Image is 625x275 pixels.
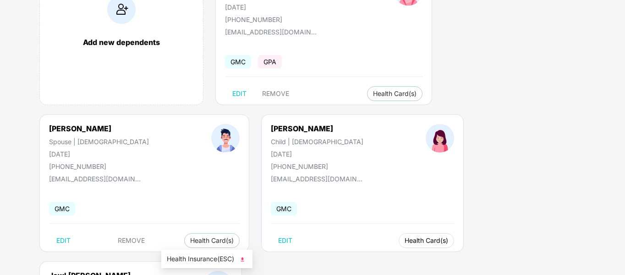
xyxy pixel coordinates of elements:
button: Health Card(s) [399,233,454,248]
button: EDIT [225,86,254,101]
span: GMC [225,55,251,68]
span: Health Insurance(ESC) [167,254,247,264]
div: [EMAIL_ADDRESS][DOMAIN_NAME] [225,28,317,36]
span: Health Card(s) [190,238,234,243]
span: GMC [49,202,75,215]
div: [DATE] [225,3,332,11]
button: EDIT [271,233,300,248]
div: [PHONE_NUMBER] [271,163,363,170]
div: Spouse | [DEMOGRAPHIC_DATA] [49,138,149,146]
div: [EMAIL_ADDRESS][DOMAIN_NAME] [271,175,362,183]
img: svg+xml;base64,PHN2ZyB4bWxucz0iaHR0cDovL3d3dy53My5vcmcvMjAwMC9zdmciIHhtbG5zOnhsaW5rPSJodHRwOi8vd3... [238,255,247,264]
div: [DATE] [271,150,363,158]
div: Child | [DEMOGRAPHIC_DATA] [271,138,363,146]
span: GMC [271,202,297,215]
button: Health Card(s) [184,233,240,248]
span: REMOVE [262,90,289,97]
span: EDIT [232,90,247,97]
button: REMOVE [110,233,152,248]
img: profileImage [211,124,240,152]
span: GPA [258,55,282,68]
div: [PHONE_NUMBER] [225,16,332,23]
span: Health Card(s) [373,91,417,96]
button: EDIT [49,233,78,248]
div: [PERSON_NAME] [49,124,149,133]
div: [EMAIL_ADDRESS][DOMAIN_NAME] [49,175,141,183]
div: Add new dependents [49,38,194,47]
img: profileImage [426,124,454,152]
span: REMOVE [118,237,145,244]
span: EDIT [56,237,71,244]
span: EDIT [278,237,292,244]
div: [PERSON_NAME] [271,124,363,133]
div: [PHONE_NUMBER] [49,163,149,170]
button: Health Card(s) [367,86,422,101]
span: Health Card(s) [405,238,448,243]
button: REMOVE [255,86,296,101]
div: [DATE] [49,150,149,158]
